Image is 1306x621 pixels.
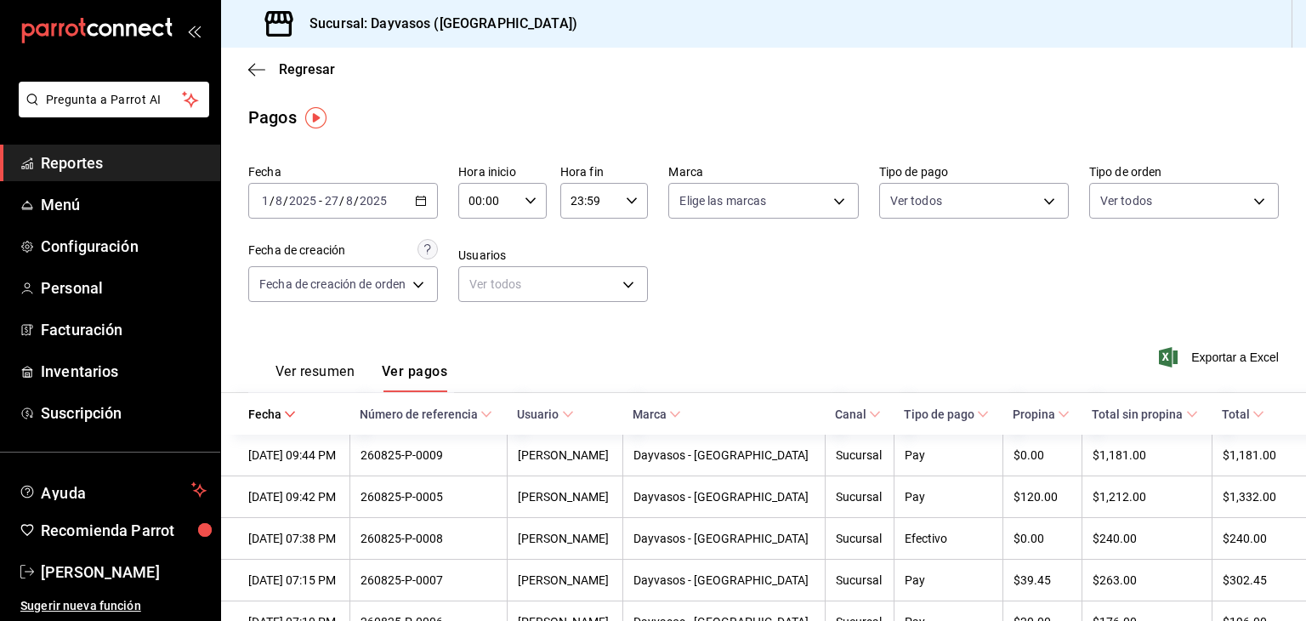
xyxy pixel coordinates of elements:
div: 260825-P-0008 [361,532,497,545]
span: Ver todos [1100,192,1152,209]
span: Reportes [41,151,207,174]
div: Pagos [248,105,297,130]
span: Tipo de pago [904,407,989,421]
label: Tipo de orden [1089,166,1279,178]
label: Tipo de pago [879,166,1069,178]
span: Marca [633,407,681,421]
label: Hora inicio [458,166,547,178]
div: [PERSON_NAME] [518,532,612,545]
div: [PERSON_NAME] [518,573,612,587]
span: Canal [835,407,881,421]
div: Ver todos [458,266,648,302]
div: [PERSON_NAME] [518,448,612,462]
div: [DATE] 07:38 PM [248,532,339,545]
div: $1,181.00 [1093,448,1201,462]
span: Elige las marcas [679,192,766,209]
a: Pregunta a Parrot AI [12,103,209,121]
div: $1,332.00 [1223,490,1279,504]
span: Sugerir nueva función [20,597,207,615]
span: Ayuda [41,480,185,500]
div: Sucursal [836,490,883,504]
span: Configuración [41,235,207,258]
span: Inventarios [41,360,207,383]
button: Ver pagos [382,363,447,392]
div: Pay [905,448,992,462]
input: -- [324,194,339,208]
div: [DATE] 09:44 PM [248,448,339,462]
div: $0.00 [1014,532,1072,545]
input: -- [275,194,283,208]
input: -- [345,194,354,208]
div: Dayvasos - [GEOGRAPHIC_DATA] [633,532,815,545]
div: Sucursal [836,573,883,587]
label: Hora fin [560,166,649,178]
div: Dayvasos - [GEOGRAPHIC_DATA] [633,490,815,504]
div: Pay [905,573,992,587]
span: / [339,194,344,208]
span: Recomienda Parrot [41,519,207,542]
label: Usuarios [458,249,648,261]
span: Personal [41,276,207,299]
span: [PERSON_NAME] [41,561,207,584]
img: Tooltip marker [305,107,326,128]
div: [DATE] 07:15 PM [248,573,339,587]
span: - [319,194,322,208]
div: [DATE] 09:42 PM [248,490,339,504]
div: Sucursal [836,532,883,545]
div: $240.00 [1223,532,1279,545]
div: Sucursal [836,448,883,462]
span: / [354,194,359,208]
div: navigation tabs [275,363,447,392]
span: / [270,194,275,208]
span: Suscripción [41,402,207,424]
div: $263.00 [1093,573,1201,587]
button: Pregunta a Parrot AI [19,82,209,117]
span: Fecha de creación de orden [259,276,406,293]
div: Fecha de creación [248,242,345,259]
span: Regresar [279,61,335,77]
div: Efectivo [905,532,992,545]
span: Usuario [517,407,573,421]
span: Fecha [248,407,296,421]
div: [PERSON_NAME] [518,490,612,504]
button: Regresar [248,61,335,77]
input: ---- [288,194,317,208]
input: -- [261,194,270,208]
h3: Sucursal: Dayvasos ([GEOGRAPHIC_DATA]) [296,14,577,34]
div: $120.00 [1014,490,1072,504]
span: / [283,194,288,208]
span: Número de referencia [360,407,492,421]
div: $1,212.00 [1093,490,1201,504]
span: Ver todos [890,192,942,209]
label: Marca [668,166,858,178]
input: ---- [359,194,388,208]
span: Total sin propina [1092,407,1197,421]
span: Menú [41,193,207,216]
div: Dayvasos - [GEOGRAPHIC_DATA] [633,448,815,462]
div: $0.00 [1014,448,1072,462]
div: 260825-P-0009 [361,448,497,462]
button: Exportar a Excel [1162,347,1279,367]
div: 260825-P-0005 [361,490,497,504]
button: open_drawer_menu [187,24,201,37]
label: Fecha [248,166,438,178]
div: Pay [905,490,992,504]
div: 260825-P-0007 [361,573,497,587]
div: $1,181.00 [1223,448,1279,462]
button: Ver resumen [275,363,355,392]
div: Dayvasos - [GEOGRAPHIC_DATA] [633,573,815,587]
span: Pregunta a Parrot AI [46,91,183,109]
div: $39.45 [1014,573,1072,587]
span: Propina [1013,407,1070,421]
div: $302.45 [1223,573,1279,587]
div: $240.00 [1093,532,1201,545]
span: Facturación [41,318,207,341]
span: Total [1222,407,1264,421]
